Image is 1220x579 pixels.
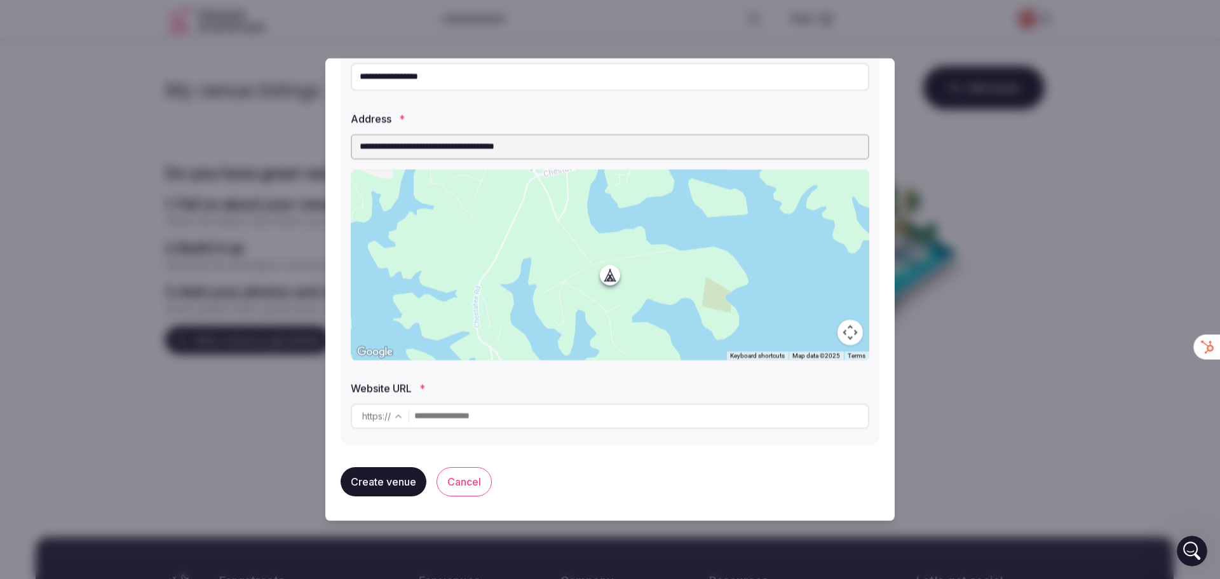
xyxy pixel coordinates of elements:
[437,467,492,496] button: Cancel
[1177,536,1207,566] iframe: Intercom live chat
[351,113,869,123] label: Address
[837,319,863,344] button: Map camera controls
[127,397,254,447] button: Messages
[351,383,869,393] label: Website URL
[354,343,396,360] img: Google
[169,428,213,437] span: Messages
[354,343,396,360] a: Open this area in Google Maps (opens a new window)
[25,112,229,133] p: How can we help?
[792,351,840,358] span: Map data ©2025
[341,467,426,496] button: Create venue
[730,351,785,360] button: Keyboard shortcuts
[848,351,865,358] a: Terms
[49,428,78,437] span: Home
[25,90,229,112] p: Hi [PERSON_NAME]
[25,20,51,46] img: Profile image for Matt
